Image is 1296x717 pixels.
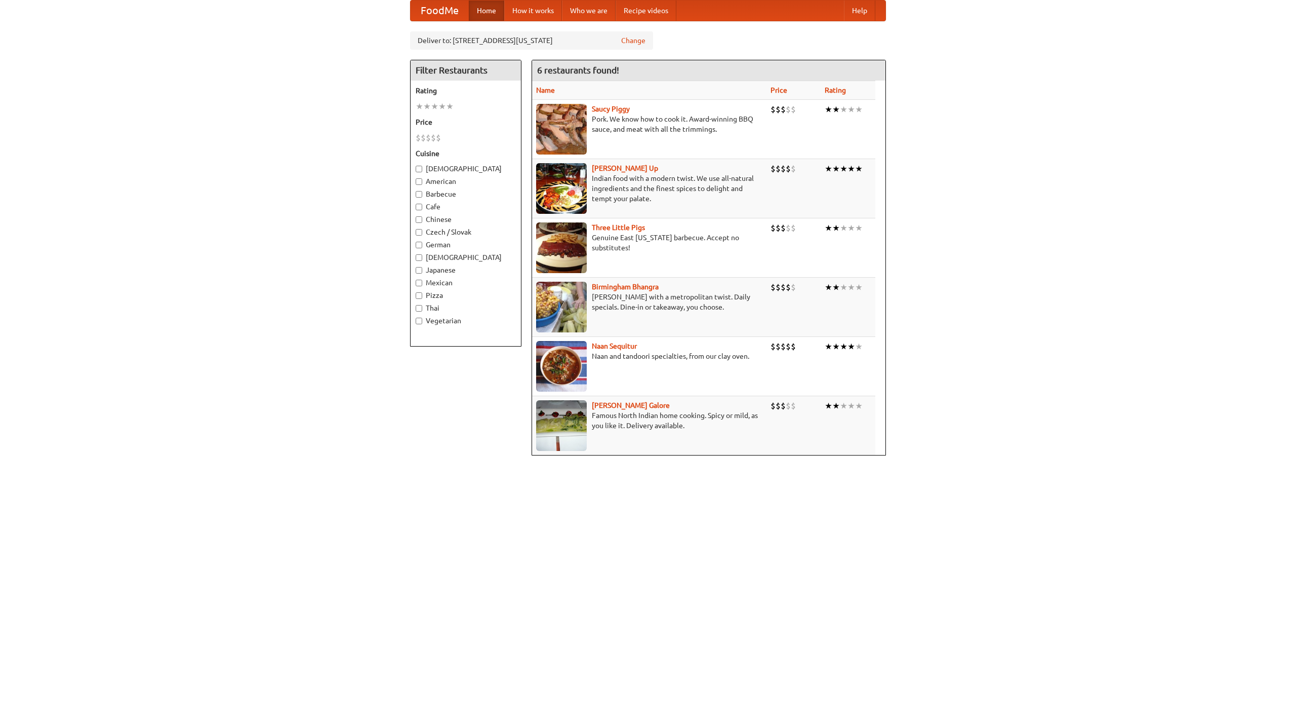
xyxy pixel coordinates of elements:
[536,114,762,134] p: Pork. We know how to cook it. Award-winning BBQ sauce, and meat with all the trimmings.
[416,214,516,224] label: Chinese
[791,282,796,293] li: $
[416,267,422,274] input: Japanese
[616,1,676,21] a: Recipe videos
[536,400,587,451] img: currygalore.jpg
[423,101,431,112] li: ★
[855,341,863,352] li: ★
[436,132,441,143] li: $
[776,341,781,352] li: $
[825,163,832,174] li: ★
[786,104,791,115] li: $
[781,104,786,115] li: $
[592,283,659,291] a: Birmingham Bhangra
[847,341,855,352] li: ★
[592,401,670,409] a: [PERSON_NAME] Galore
[771,86,787,94] a: Price
[781,163,786,174] li: $
[411,1,469,21] a: FoodMe
[776,400,781,411] li: $
[416,240,516,250] label: German
[855,222,863,234] li: ★
[847,163,855,174] li: ★
[426,132,431,143] li: $
[771,400,776,411] li: $
[416,265,516,275] label: Japanese
[536,282,587,332] img: bhangra.jpg
[781,222,786,234] li: $
[825,222,832,234] li: ★
[832,104,840,115] li: ★
[825,341,832,352] li: ★
[781,282,786,293] li: $
[771,163,776,174] li: $
[840,104,847,115] li: ★
[855,282,863,293] li: ★
[840,163,847,174] li: ★
[592,223,645,232] a: Three Little Pigs
[536,104,587,155] img: saucy.jpg
[825,86,846,94] a: Rating
[416,176,516,186] label: American
[844,1,875,21] a: Help
[469,1,504,21] a: Home
[592,105,630,113] a: Saucy Piggy
[410,31,653,50] div: Deliver to: [STREET_ADDRESS][US_STATE]
[786,282,791,293] li: $
[416,86,516,96] h5: Rating
[416,178,422,185] input: American
[832,222,840,234] li: ★
[536,163,587,214] img: curryup.jpg
[840,222,847,234] li: ★
[832,341,840,352] li: ★
[847,282,855,293] li: ★
[416,290,516,300] label: Pizza
[791,400,796,411] li: $
[537,65,619,75] ng-pluralize: 6 restaurants found!
[781,400,786,411] li: $
[536,86,555,94] a: Name
[840,400,847,411] li: ★
[832,400,840,411] li: ★
[536,222,587,273] img: littlepigs.jpg
[621,35,645,46] a: Change
[416,316,516,326] label: Vegetarian
[592,164,658,172] a: [PERSON_NAME] Up
[776,163,781,174] li: $
[786,222,791,234] li: $
[438,101,446,112] li: ★
[825,104,832,115] li: ★
[771,104,776,115] li: $
[840,282,847,293] li: ★
[416,227,516,237] label: Czech / Slovak
[786,341,791,352] li: $
[536,292,762,312] p: [PERSON_NAME] with a metropolitan twist. Daily specials. Dine-in or takeaway, you choose.
[416,278,516,288] label: Mexican
[411,60,521,81] h4: Filter Restaurants
[771,222,776,234] li: $
[771,341,776,352] li: $
[416,101,423,112] li: ★
[446,101,454,112] li: ★
[416,318,422,324] input: Vegetarian
[431,132,436,143] li: $
[791,222,796,234] li: $
[847,222,855,234] li: ★
[592,342,637,350] a: Naan Sequitur
[536,233,762,253] p: Genuine East [US_STATE] barbecue. Accept no substitutes!
[825,400,832,411] li: ★
[771,282,776,293] li: $
[416,132,421,143] li: $
[416,166,422,172] input: [DEMOGRAPHIC_DATA]
[416,252,516,262] label: [DEMOGRAPHIC_DATA]
[562,1,616,21] a: Who we are
[416,204,422,210] input: Cafe
[840,341,847,352] li: ★
[825,282,832,293] li: ★
[855,104,863,115] li: ★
